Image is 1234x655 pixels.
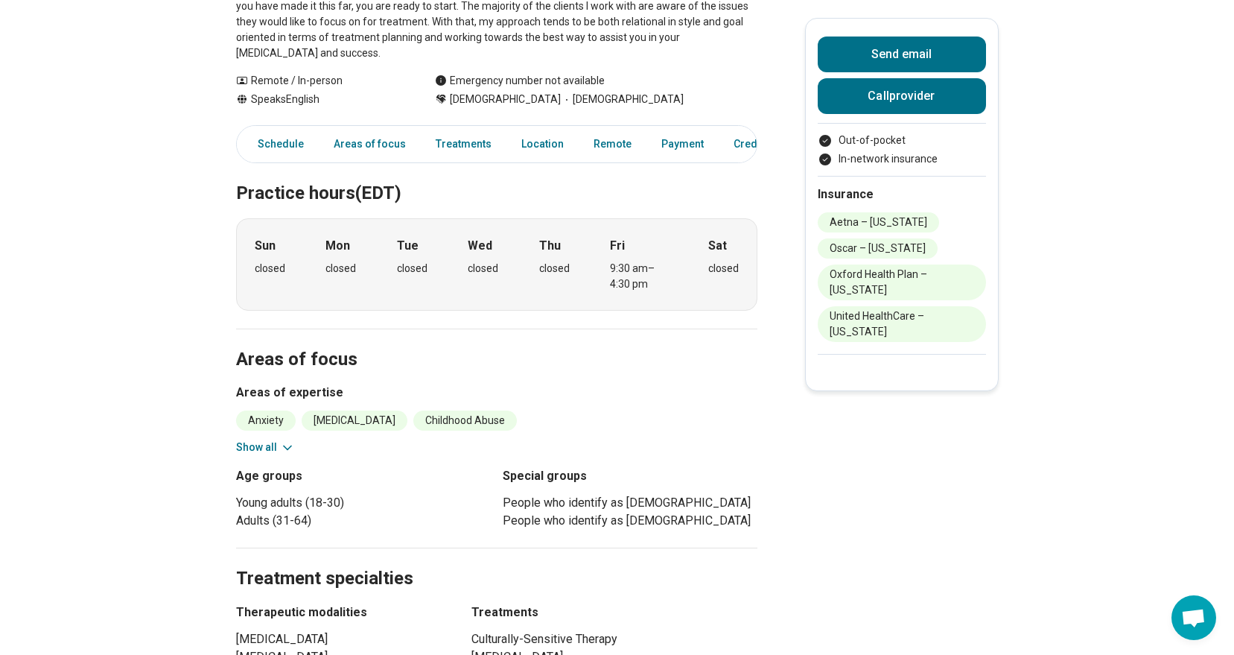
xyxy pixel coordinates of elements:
[503,494,757,512] li: People who identify as [DEMOGRAPHIC_DATA]
[302,411,407,431] li: [MEDICAL_DATA]
[427,129,500,159] a: Treatments
[539,237,561,255] strong: Thu
[503,467,757,485] h3: Special groups
[539,261,570,276] div: closed
[450,92,561,107] span: [DEMOGRAPHIC_DATA]
[708,237,727,255] strong: Sat
[561,92,684,107] span: [DEMOGRAPHIC_DATA]
[708,261,739,276] div: closed
[435,73,605,89] div: Emergency number not available
[1171,595,1216,640] div: Open chat
[818,238,938,259] li: Oscar – [US_STATE]
[610,261,667,292] div: 9:30 am – 4:30 pm
[503,512,757,530] li: People who identify as [DEMOGRAPHIC_DATA]
[236,411,296,431] li: Anxiety
[818,37,986,72] button: Send email
[255,237,276,255] strong: Sun
[325,129,415,159] a: Areas of focus
[236,384,757,402] h3: Areas of expertise
[413,411,517,431] li: Childhood Abuse
[236,311,757,373] h2: Areas of focus
[818,265,986,300] li: Oxford Health Plan – [US_STATE]
[468,261,498,276] div: closed
[236,630,445,648] li: [MEDICAL_DATA]
[471,630,757,648] li: Culturally-Sensitive Therapy
[325,237,350,255] strong: Mon
[255,261,285,276] div: closed
[236,145,757,206] h2: Practice hours (EDT)
[512,129,573,159] a: Location
[236,73,405,89] div: Remote / In-person
[397,237,419,255] strong: Tue
[468,237,492,255] strong: Wed
[610,237,625,255] strong: Fri
[818,186,986,203] h2: Insurance
[471,604,757,621] h3: Treatments
[725,129,799,159] a: Credentials
[236,467,491,485] h3: Age groups
[818,133,986,167] ul: Payment options
[236,531,757,592] h2: Treatment specialties
[818,133,986,148] li: Out-of-pocket
[236,494,491,512] li: Young adults (18-30)
[818,306,986,342] li: United HealthCare – [US_STATE]
[818,151,986,167] li: In-network insurance
[236,512,491,530] li: Adults (31-64)
[236,604,445,621] h3: Therapeutic modalities
[236,218,757,311] div: When does the program meet?
[397,261,427,276] div: closed
[325,261,356,276] div: closed
[818,212,939,232] li: Aetna – [US_STATE]
[236,440,295,455] button: Show all
[818,78,986,114] button: Callprovider
[240,129,313,159] a: Schedule
[585,129,640,159] a: Remote
[236,92,405,107] div: Speaks English
[652,129,713,159] a: Payment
